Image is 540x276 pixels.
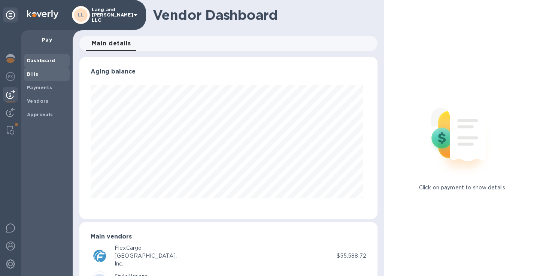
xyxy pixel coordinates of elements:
[92,7,129,23] p: Lang and [PERSON_NAME] LLC
[419,184,505,192] p: Click on payment to show details
[6,72,15,81] img: Foreign exchange
[337,252,366,260] p: $55,588.72
[115,244,177,252] div: FlexCargo
[27,85,52,90] b: Payments
[91,68,366,75] h3: Aging balance
[115,260,177,268] div: Inc.
[27,36,67,43] p: Pay
[92,38,131,49] span: Main details
[27,98,49,104] b: Vendors
[27,71,38,77] b: Bills
[27,112,53,117] b: Approvals
[115,252,177,260] div: [GEOGRAPHIC_DATA],
[27,58,55,63] b: Dashboard
[78,12,84,18] b: LL
[91,233,366,240] h3: Main vendors
[153,7,372,23] h1: Vendor Dashboard
[27,10,58,19] img: Logo
[3,7,18,22] div: Unpin categories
